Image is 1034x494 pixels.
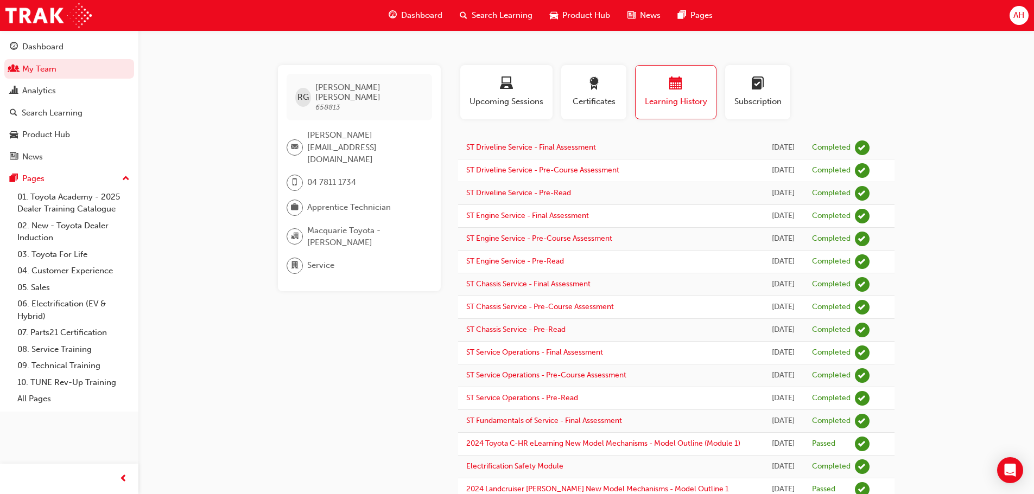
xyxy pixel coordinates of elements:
[855,300,870,315] span: learningRecordVerb_COMPLETE-icon
[771,460,796,473] div: Tue Aug 19 2025 10:10:37 GMT+1000 (Australian Eastern Standard Time)
[4,169,134,189] button: Pages
[812,302,851,312] div: Completed
[307,176,356,189] span: 04 7811 1734
[22,107,83,119] div: Search Learning
[315,102,340,112] span: 658813
[771,210,796,222] div: Fri Aug 22 2025 10:01:17 GMT+1000 (Australian Eastern Standard Time)
[10,174,18,184] span: pages-icon
[291,201,299,215] span: briefcase-icon
[307,259,334,272] span: Service
[451,4,541,27] a: search-iconSearch Learning
[855,391,870,406] span: learningRecordVerb_COMPLETE-icon
[22,151,43,163] div: News
[466,143,596,152] a: ST Driveline Service - Final Assessment
[771,278,796,291] div: Fri Aug 22 2025 09:33:14 GMT+1000 (Australian Eastern Standard Time)
[771,164,796,177] div: Fri Aug 22 2025 10:12:54 GMT+1000 (Australian Eastern Standard Time)
[690,9,713,22] span: Pages
[13,217,134,246] a: 02. New - Toyota Dealer Induction
[550,9,558,22] span: car-icon
[771,369,796,382] div: Fri Aug 22 2025 08:52:57 GMT+1000 (Australian Eastern Standard Time)
[291,140,299,155] span: email-icon
[466,302,614,311] a: ST Chassis Service - Pre-Course Assessment
[13,357,134,374] a: 09. Technical Training
[10,108,17,118] span: search-icon
[812,165,851,176] div: Completed
[4,59,134,79] a: My Team
[466,279,591,288] a: ST Chassis Service - Final Assessment
[119,472,128,486] span: prev-icon
[855,254,870,269] span: learningRecordVerb_COMPLETE-icon
[812,439,835,449] div: Passed
[466,416,622,425] a: ST Fundamentals of Service - Final Assessment
[812,256,851,267] div: Completed
[466,211,589,220] a: ST Engine Service - Final Assessment
[855,323,870,337] span: learningRecordVerb_COMPLETE-icon
[10,130,18,140] span: car-icon
[13,189,134,217] a: 01. Toyota Academy - 2025 Dealer Training Catalogue
[855,232,870,246] span: learningRecordVerb_COMPLETE-icon
[4,35,134,169] button: DashboardMy TeamAnalyticsSearch LearningProduct HubNews
[13,324,134,341] a: 07. Parts21 Certification
[297,91,309,104] span: RG
[855,437,870,451] span: learningRecordVerb_PASS-icon
[13,341,134,358] a: 08. Service Training
[22,129,70,141] div: Product Hub
[812,416,851,426] div: Completed
[812,211,851,221] div: Completed
[855,186,870,201] span: learningRecordVerb_COMPLETE-icon
[13,374,134,391] a: 10. TUNE Rev-Up Training
[1013,9,1024,22] span: AH
[541,4,619,27] a: car-iconProduct Hub
[855,459,870,474] span: learningRecordVerb_COMPLETE-icon
[466,165,619,175] a: ST Driveline Service - Pre-Course Assessment
[635,65,716,119] button: Learning History
[771,233,796,245] div: Fri Aug 22 2025 09:42:52 GMT+1000 (Australian Eastern Standard Time)
[733,95,782,108] span: Subscription
[466,393,578,402] a: ST Service Operations - Pre-Read
[855,345,870,360] span: learningRecordVerb_COMPLETE-icon
[380,4,451,27] a: guage-iconDashboard
[466,256,564,266] a: ST Engine Service - Pre-Read
[812,461,851,472] div: Completed
[13,262,134,279] a: 04. Customer Experience
[10,86,18,96] span: chart-icon
[22,172,45,185] div: Pages
[13,279,134,296] a: 05. Sales
[291,176,299,190] span: mobile-icon
[812,143,851,153] div: Completed
[1010,6,1029,25] button: AH
[640,9,661,22] span: News
[771,324,796,336] div: Fri Aug 22 2025 09:12:16 GMT+1000 (Australian Eastern Standard Time)
[562,9,610,22] span: Product Hub
[669,4,721,27] a: pages-iconPages
[472,9,532,22] span: Search Learning
[466,439,740,448] a: 2024 Toyota C-HR eLearning New Model Mechanisms - Model Outline (Module 1)
[13,390,134,407] a: All Pages
[855,163,870,178] span: learningRecordVerb_COMPLETE-icon
[812,348,851,358] div: Completed
[307,224,423,249] span: Macquarie Toyota - [PERSON_NAME]
[771,392,796,405] div: Fri Aug 22 2025 08:41:42 GMT+1000 (Australian Eastern Standard Time)
[771,187,796,200] div: Fri Aug 22 2025 10:03:15 GMT+1000 (Australian Eastern Standard Time)
[812,393,851,403] div: Completed
[855,368,870,383] span: learningRecordVerb_COMPLETE-icon
[22,41,64,53] div: Dashboard
[771,347,796,359] div: Fri Aug 22 2025 09:10:58 GMT+1000 (Australian Eastern Standard Time)
[627,9,636,22] span: news-icon
[771,301,796,313] div: Fri Aug 22 2025 09:20:21 GMT+1000 (Australian Eastern Standard Time)
[4,81,134,101] a: Analytics
[771,438,796,450] div: Tue Aug 19 2025 10:14:06 GMT+1000 (Australian Eastern Standard Time)
[4,147,134,167] a: News
[307,201,391,214] span: Apprentice Technician
[855,140,870,155] span: learningRecordVerb_COMPLETE-icon
[812,188,851,198] div: Completed
[4,103,134,123] a: Search Learning
[401,9,442,22] span: Dashboard
[307,129,423,166] span: [PERSON_NAME][EMAIL_ADDRESS][DOMAIN_NAME]
[561,65,626,119] button: Certificates
[4,37,134,57] a: Dashboard
[669,77,682,92] span: calendar-icon
[291,259,299,273] span: department-icon
[13,296,134,324] a: 06. Electrification (EV & Hybrid)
